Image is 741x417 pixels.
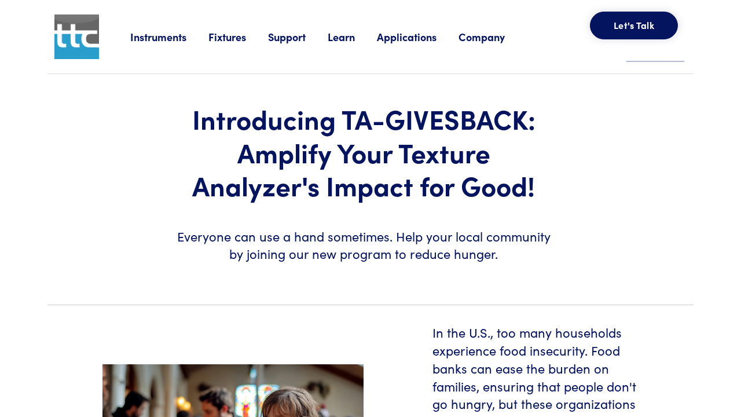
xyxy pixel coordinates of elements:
button: Let's Talk [590,12,678,39]
a: Support [268,30,328,44]
a: Applications [377,30,458,44]
h1: Introducing TA-GIVESBACK: Amplify Your Texture Analyzer's Impact for Good! [174,102,553,202]
h6: Everyone can use a hand sometimes. Help your local community by joining our new program to reduce... [174,228,553,264]
img: ttc_logo_1x1_v1.0.png [54,14,99,59]
a: Company [458,30,527,44]
a: Instruments [130,30,208,44]
a: Learn [328,30,377,44]
a: Fixtures [208,30,268,44]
